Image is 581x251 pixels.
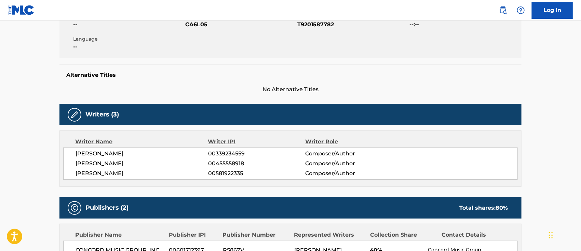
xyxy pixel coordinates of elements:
[208,169,305,178] span: 00581922335
[305,150,394,158] span: Composer/Author
[532,2,573,19] a: Log In
[66,72,515,79] h5: Alternative Titles
[517,6,525,14] img: help
[222,231,289,239] div: Publisher Number
[370,231,436,239] div: Collection Share
[305,159,394,168] span: Composer/Author
[73,36,184,43] span: Language
[409,20,520,29] span: --:--
[76,169,208,178] span: [PERSON_NAME]
[547,218,581,251] iframe: Chat Widget
[442,231,508,239] div: Contact Details
[499,6,507,14] img: search
[169,231,217,239] div: Publisher IPI
[70,204,79,212] img: Publishers
[547,218,581,251] div: Widget de chat
[496,205,508,211] span: 80 %
[514,3,528,17] div: Help
[305,169,394,178] span: Composer/Author
[73,20,184,29] span: --
[459,204,508,212] div: Total shares:
[59,85,522,94] span: No Alternative Titles
[208,159,305,168] span: 00455558918
[208,150,305,158] span: 00339234559
[76,150,208,158] span: [PERSON_NAME]
[297,20,408,29] span: T9201587782
[185,20,296,29] span: CA6L05
[75,231,164,239] div: Publisher Name
[294,231,365,239] div: Represented Writers
[76,159,208,168] span: [PERSON_NAME]
[305,138,394,146] div: Writer Role
[208,138,306,146] div: Writer IPI
[85,204,129,212] h5: Publishers (2)
[496,3,510,17] a: Public Search
[75,138,208,146] div: Writer Name
[85,111,119,118] h5: Writers (3)
[8,5,35,15] img: MLC Logo
[73,43,184,51] span: --
[549,225,553,246] div: Arrastrar
[70,111,79,119] img: Writers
